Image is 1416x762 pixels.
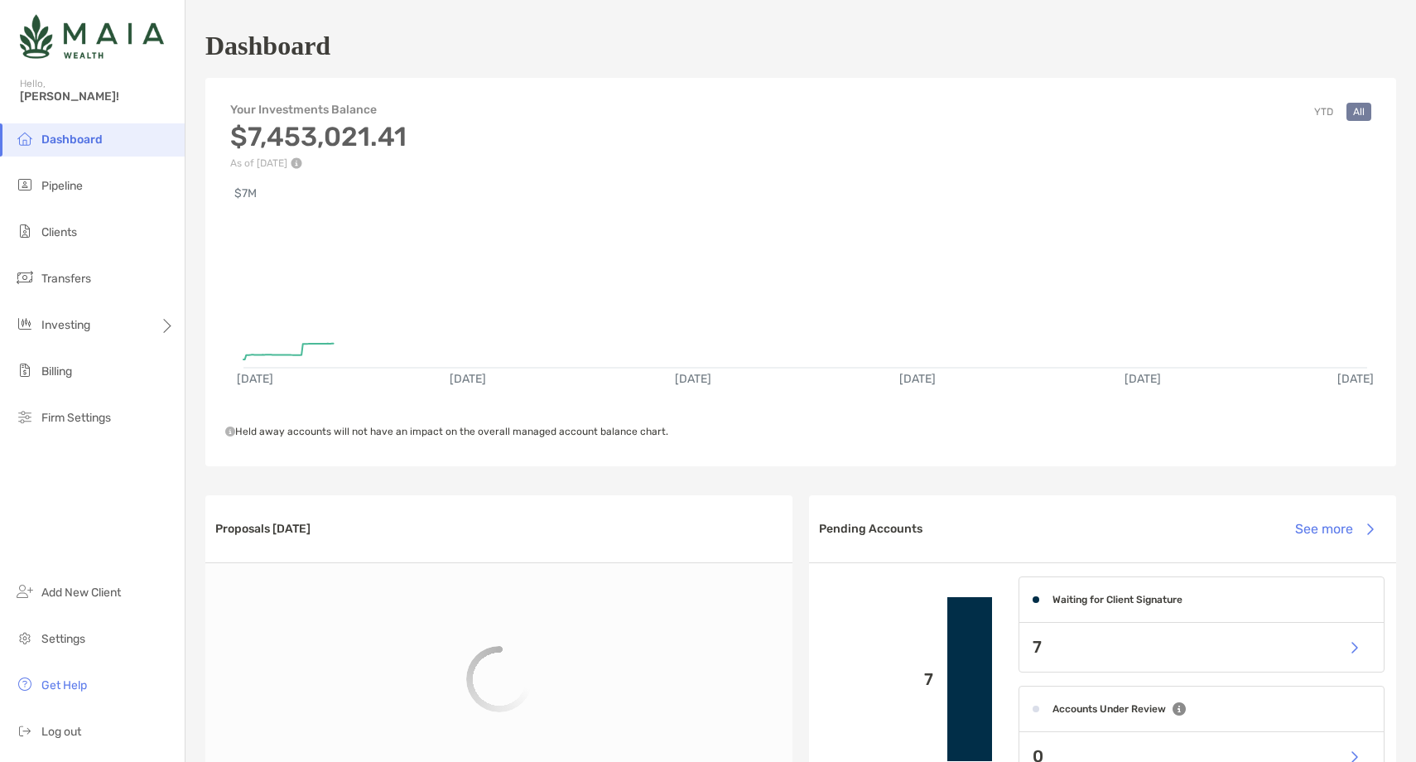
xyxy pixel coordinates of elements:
span: Add New Client [41,586,121,600]
h3: Pending Accounts [819,522,922,536]
span: Get Help [41,678,87,692]
text: $7M [234,186,257,200]
span: Firm Settings [41,411,111,425]
img: settings icon [15,628,35,648]
span: Investing [41,318,90,332]
p: 7 [1033,637,1042,658]
img: Zoe Logo [20,7,164,66]
span: Held away accounts will not have an impact on the overall managed account balance chart. [225,426,668,437]
text: [DATE] [237,372,273,386]
button: All [1346,103,1371,121]
span: Dashboard [41,133,103,147]
span: Pipeline [41,179,83,193]
img: transfers icon [15,268,35,287]
text: [DATE] [899,372,936,386]
text: [DATE] [1337,372,1374,386]
p: As of [DATE] [230,157,407,169]
span: [PERSON_NAME]! [20,89,175,104]
img: firm-settings icon [15,407,35,427]
text: [DATE] [1125,372,1161,386]
span: Transfers [41,272,91,286]
img: add_new_client icon [15,581,35,601]
text: [DATE] [450,372,486,386]
span: Log out [41,725,81,739]
button: YTD [1308,103,1340,121]
h4: Accounts Under Review [1052,703,1166,715]
p: 7 [822,669,934,690]
h4: Waiting for Client Signature [1052,594,1182,605]
h4: Your Investments Balance [230,103,407,117]
h1: Dashboard [205,31,330,61]
span: Settings [41,632,85,646]
h3: $7,453,021.41 [230,121,407,152]
img: get-help icon [15,674,35,694]
img: investing icon [15,314,35,334]
img: clients icon [15,221,35,241]
img: billing icon [15,360,35,380]
span: Clients [41,225,77,239]
button: See more [1282,511,1386,547]
img: pipeline icon [15,175,35,195]
text: [DATE] [675,372,711,386]
span: Billing [41,364,72,379]
img: Performance Info [291,157,302,169]
h3: Proposals [DATE] [215,522,311,536]
img: dashboard icon [15,128,35,148]
img: logout icon [15,721,35,740]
